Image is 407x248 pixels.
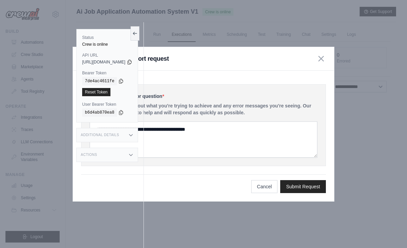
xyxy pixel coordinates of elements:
[90,102,317,116] p: Please be specific about what you're trying to achieve and any error messages you're seeing. Our ...
[82,35,132,40] label: Status
[280,180,326,193] button: Submit Request
[251,180,278,193] button: Cancel
[82,77,117,85] code: 7de4ac4611fe
[82,42,132,47] div: Crew is online
[82,88,110,96] a: Reset Token
[82,53,132,58] label: API URL
[90,93,317,100] label: Describe your issue or question
[81,133,119,137] h3: Additional Details
[82,70,132,76] label: Bearer Token
[82,59,125,65] span: [URL][DOMAIN_NAME]
[82,108,117,117] code: b6d4ab870ea8
[81,153,97,157] h3: Actions
[82,102,132,107] label: User Bearer Token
